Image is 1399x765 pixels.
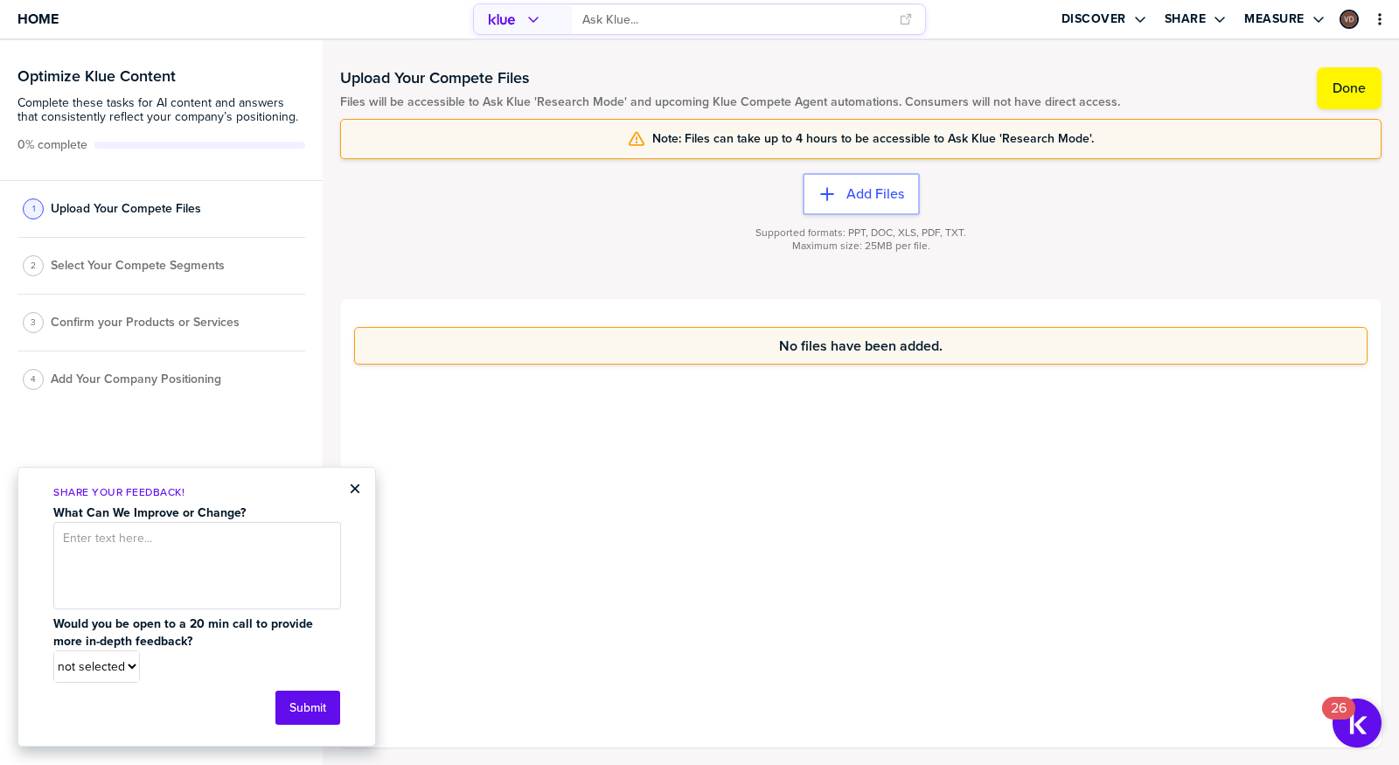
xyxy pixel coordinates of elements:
span: Home [17,11,59,26]
p: Share Your Feedback! [53,485,340,500]
span: 3 [31,316,36,329]
span: Add Your Company Positioning [51,372,221,386]
span: 4 [31,372,36,386]
span: Select Your Compete Segments [51,259,225,273]
span: Confirm your Products or Services [51,316,240,330]
label: Done [1333,80,1366,97]
span: Note: Files can take up to 4 hours to be accessible to Ask Klue 'Research Mode'. [652,132,1094,146]
button: Submit [275,691,340,725]
button: Open Resource Center, 26 new notifications [1333,699,1382,748]
label: Discover [1061,11,1126,27]
span: 2 [31,259,36,272]
span: Files will be accessible to Ask Klue 'Research Mode' and upcoming Klue Compete Agent automations.... [340,95,1120,109]
span: No files have been added. [779,338,943,353]
div: Valeria Dubovoy [1340,10,1359,29]
button: Close [349,478,361,499]
span: Active [17,138,87,152]
span: Upload Your Compete Files [51,202,201,216]
strong: Would you be open to a 20 min call to provide more in-depth feedback? [53,615,317,650]
h3: Optimize Klue Content [17,68,305,84]
a: Edit Profile [1338,8,1361,31]
label: Measure [1244,11,1305,27]
span: Maximum size: 25MB per file. [792,240,930,253]
span: Supported formats: PPT, DOC, XLS, PDF, TXT. [755,226,966,240]
input: Ask Klue... [582,5,887,34]
label: Add Files [846,185,904,203]
label: Share [1165,11,1207,27]
span: 1 [32,202,35,215]
img: 5cc27b7bdb7bf4caff5be6f91868ca79-sml.png [1341,11,1357,27]
strong: What Can We Improve or Change? [53,504,246,522]
h1: Upload Your Compete Files [340,67,1120,88]
div: 26 [1331,708,1347,731]
span: Complete these tasks for AI content and answers that consistently reflect your company’s position... [17,96,305,124]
